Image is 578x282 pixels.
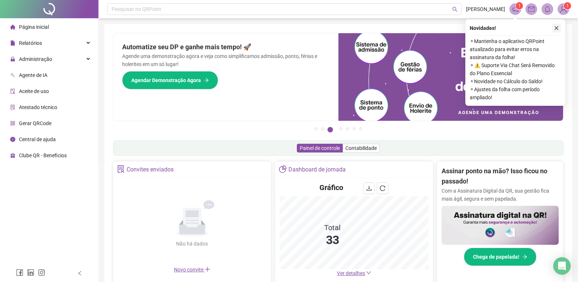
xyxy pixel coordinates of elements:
[345,145,377,151] span: Contabilidade
[473,253,519,261] span: Chega de papelada!
[204,78,209,83] span: arrow-right
[19,104,57,110] span: Atestado técnico
[321,127,325,131] button: 2
[544,6,551,12] span: bell
[19,72,47,78] span: Agente de IA
[127,163,174,176] div: Convites enviados
[174,267,210,273] span: Novo convite
[27,269,34,276] span: linkedin
[38,269,45,276] span: instagram
[346,127,349,131] button: 5
[452,7,458,12] span: search
[516,2,523,9] sup: 1
[10,121,15,126] span: qrcode
[10,105,15,110] span: solution
[558,4,569,15] img: 76871
[159,240,226,248] div: Não há dados
[470,85,561,101] span: ⚬ Ajustes da folha com período ampliado!
[19,88,49,94] span: Aceite de uso
[338,33,563,121] img: banner%2Fd57e337e-a0d3-4837-9615-f134fc33a8e6.png
[442,166,559,187] h2: Assinar ponto na mão? Isso ficou no passado!
[10,137,15,142] span: info-circle
[554,26,559,31] span: close
[366,270,371,275] span: down
[359,127,362,131] button: 7
[553,257,571,275] div: Open Intercom Messenger
[366,185,372,191] span: download
[10,153,15,158] span: gift
[117,165,125,173] span: solution
[337,270,365,276] span: Ver detalhes
[10,40,15,46] span: file
[528,6,535,12] span: mail
[19,24,49,30] span: Página inicial
[300,145,340,151] span: Painel de controle
[314,127,318,131] button: 1
[564,2,571,9] sup: Atualize o seu contato no menu Meus Dados
[131,76,201,84] span: Agendar Demonstração Agora
[319,182,343,193] h4: Gráfico
[518,3,521,8] span: 1
[380,185,385,191] span: reload
[205,266,210,272] span: plus
[10,24,15,30] span: home
[339,127,343,131] button: 4
[288,163,346,176] div: Dashboard de jornada
[352,127,356,131] button: 6
[19,56,52,62] span: Administração
[442,187,559,203] p: Com a Assinatura Digital da QR, sua gestão fica mais ágil, segura e sem papelada.
[464,248,536,266] button: Chega de papelada!
[522,254,527,259] span: arrow-right
[470,77,561,85] span: ⚬ Novidade no Cálculo do Saldo!
[19,40,42,46] span: Relatórios
[566,3,569,8] span: 1
[122,42,330,52] h2: Automatize seu DP e ganhe mais tempo! 🚀
[10,57,15,62] span: lock
[10,89,15,94] span: audit
[122,71,218,89] button: Agendar Demonstração Agora
[512,6,519,12] span: notification
[77,271,82,276] span: left
[19,152,67,158] span: Clube QR - Beneficios
[442,206,559,245] img: banner%2F02c71560-61a6-44d4-94b9-c8ab97240462.png
[279,165,287,173] span: pie-chart
[470,61,561,77] span: ⚬ ⚠️ Suporte Via Chat Será Removido do Plano Essencial
[16,269,23,276] span: facebook
[327,127,333,132] button: 3
[19,120,51,126] span: Gerar QRCode
[337,270,371,276] a: Ver detalhes down
[466,5,505,13] span: [PERSON_NAME]
[470,37,561,61] span: ⚬ Mantenha o aplicativo QRPoint atualizado para evitar erros na assinatura da folha!
[19,136,56,142] span: Central de ajuda
[122,52,330,68] p: Agende uma demonstração agora e veja como simplificamos admissão, ponto, férias e holerites em um...
[470,24,496,32] span: Novidades !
